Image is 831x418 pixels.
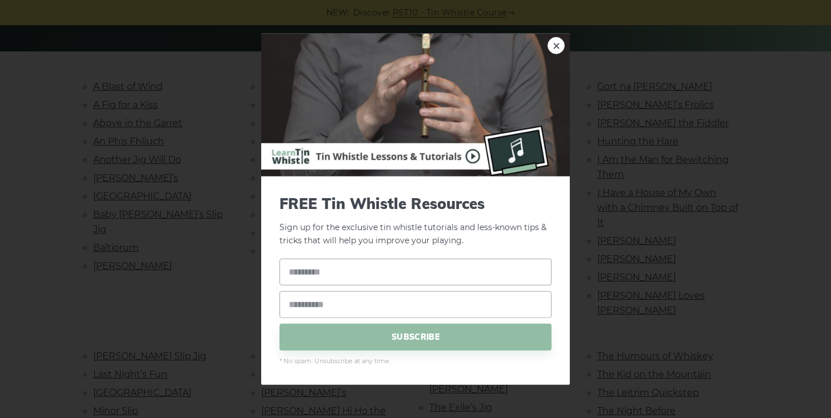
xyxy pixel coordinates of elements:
[279,323,552,350] span: SUBSCRIBE
[279,195,552,212] span: FREE Tin Whistle Resources
[279,195,552,247] p: Sign up for the exclusive tin whistle tutorials and less-known tips & tricks that will help you i...
[279,356,552,366] span: * No spam. Unsubscribe at any time.
[548,37,565,54] a: ×
[261,34,570,176] img: Tin Whistle Buying Guide Preview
